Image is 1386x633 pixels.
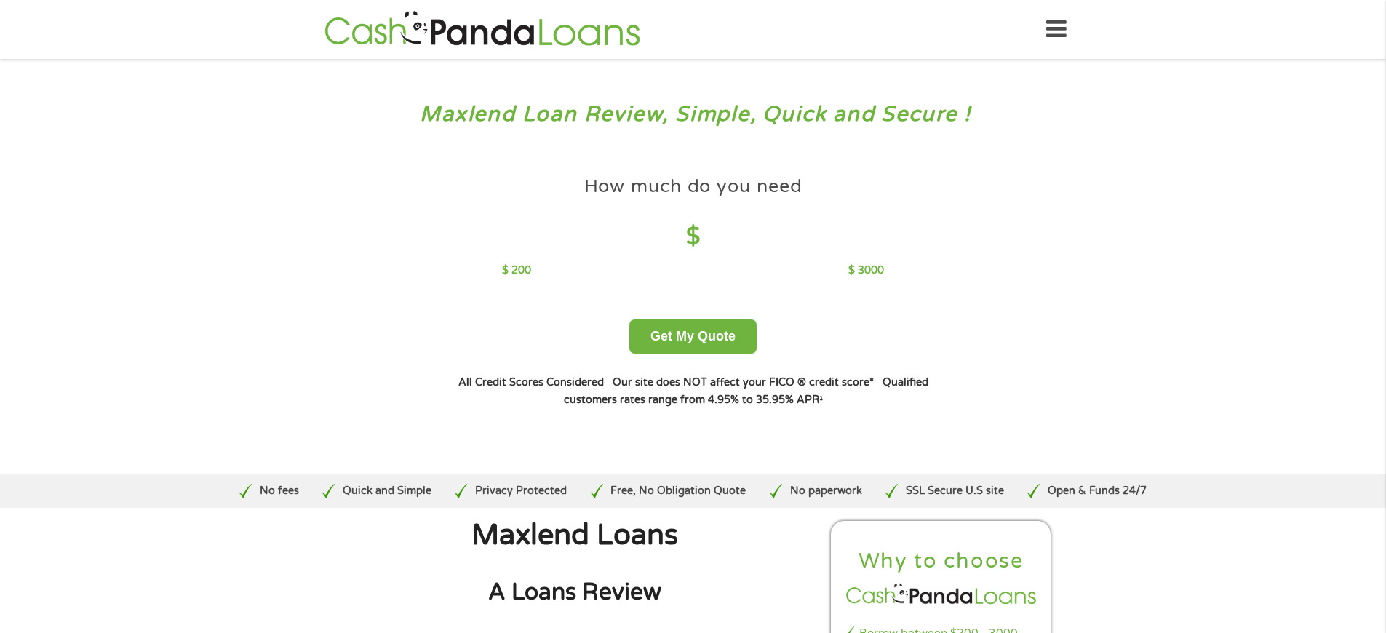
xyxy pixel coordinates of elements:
[613,376,874,389] strong: Our site does NOT affect your FICO ® credit score*
[343,483,431,499] p: Quick and Simple
[502,222,884,252] h4: $
[848,263,884,279] p: $ 3000
[475,483,567,499] p: Privacy Protected
[1048,483,1147,499] p: Open & Funds 24/7
[610,483,746,499] p: Free, No Obligation Quote
[584,175,802,199] h4: How much do you need
[471,518,678,552] span: Maxlend Loans
[458,376,604,389] strong: All Credit Scores Considered
[320,9,645,50] img: GetLoanNow Logo
[42,101,1345,128] h3: Maxlend Loan Review, Simple, Quick and Secure !
[260,483,299,499] p: No fees
[629,319,757,354] button: Get My Quote
[502,263,531,279] p: $ 200
[843,548,1040,575] h2: Why to choose
[790,483,862,499] p: No paperwork
[333,578,816,608] h2: A Loans Review
[906,483,1004,499] p: SSL Secure U.S site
